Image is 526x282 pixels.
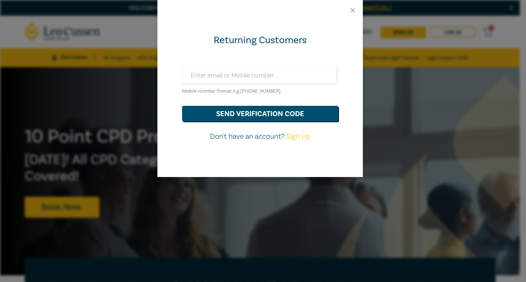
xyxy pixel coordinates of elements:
[182,131,338,142] p: Don't have an account?
[349,7,356,14] button: Close
[182,88,281,94] small: Mobile number format e.g [PHONE_NUMBER]
[182,106,338,121] button: send verification code
[286,132,310,141] a: Sign Up
[182,34,338,47] div: Returning Customers
[182,65,338,85] input: Enter email or Mobile number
